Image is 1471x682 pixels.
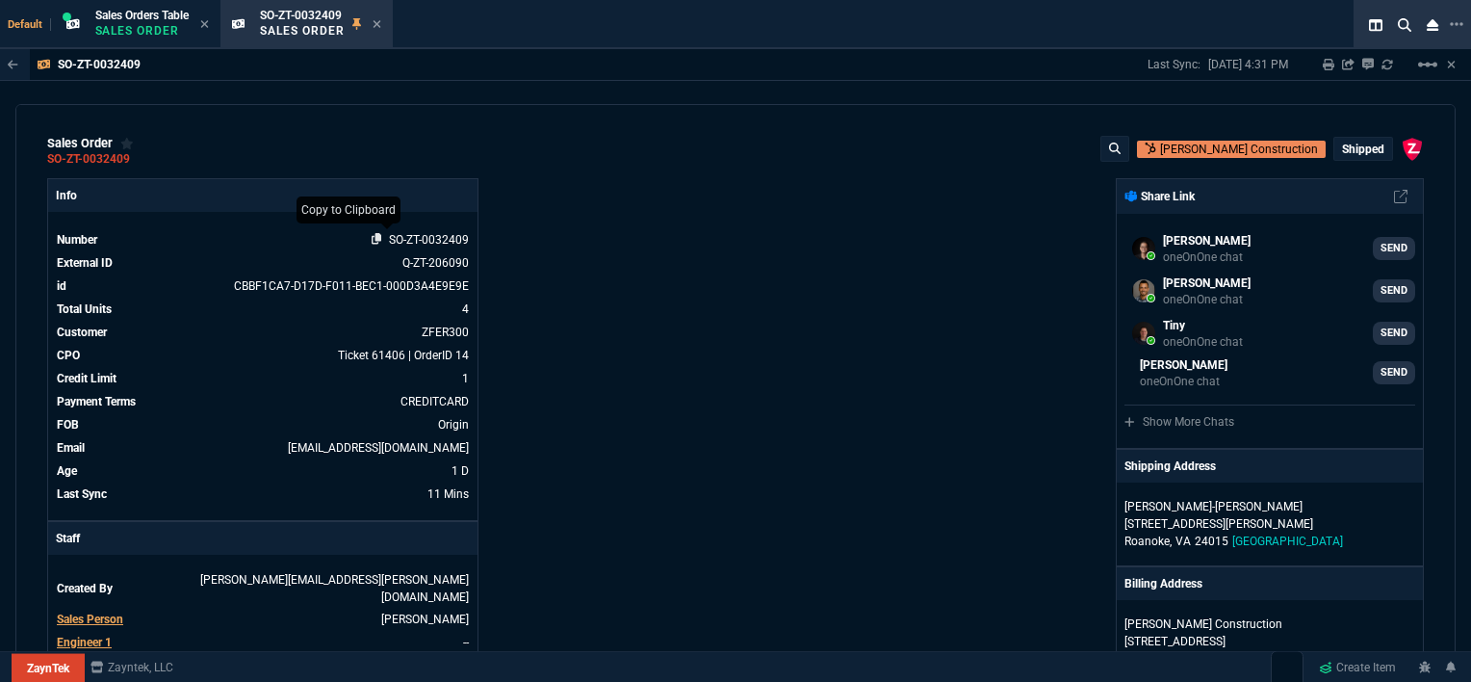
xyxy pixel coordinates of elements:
a: SEND [1373,237,1415,260]
div: Add to Watchlist [120,136,134,151]
span: Last Sync [57,487,107,501]
tr: hferreira@ferreiraconstruction.com [56,438,470,458]
a: ryan.neptune@fornida.com [1124,314,1415,353]
p: [PERSON_NAME] Construction [1124,616,1309,633]
p: [PERSON_NAME] Construction [1160,141,1318,158]
tr: undefined [56,369,470,388]
a: Hide Workbench [1447,57,1456,72]
span: 8/20/25 => 4:31 PM [427,487,469,501]
mat-icon: Example home icon [1416,53,1439,76]
span: Origin [438,418,469,432]
p: oneOnOne chat [1163,292,1251,307]
span: See Marketplace Order [234,279,469,293]
span: VA [1175,535,1191,548]
span: FOB [57,418,79,432]
a: steven.huang@fornida.com [1124,229,1415,268]
tr: undefined [56,323,470,342]
a: Open Customer in hubSpot [1137,141,1326,158]
nx-icon: Close Tab [373,17,381,33]
nx-icon: Split Panels [1361,13,1390,37]
a: SEND [1373,361,1415,384]
tr: undefined [56,570,470,607]
p: Sales Order [260,23,345,39]
p: Tiny [1163,317,1243,334]
p: Billing Address [1124,575,1202,592]
span: Default [8,18,51,31]
tr: undefined [56,392,470,411]
div: sales order [47,136,134,151]
tr: 8/19/25 => 7:00 PM [56,461,470,481]
span: 1 [462,372,469,385]
a: SEND [1373,279,1415,302]
p: SO-ZT-0032409 [58,57,141,72]
p: [PERSON_NAME] [1140,356,1227,374]
span: SO-ZT-0032409 [260,9,342,22]
span: [GEOGRAPHIC_DATA] [1232,535,1343,548]
span: Created By [57,582,113,595]
span: Age [57,464,77,478]
p: Info [48,179,477,212]
a: msbcCompanyName [85,659,179,676]
a: See Marketplace Order [402,256,469,270]
p: oneOnOne chat [1163,334,1243,350]
span: hferreira@ferreiraconstruction.com [288,441,469,455]
p: Shipping Address [1124,458,1216,475]
a: Show More Chats [1124,415,1234,429]
p: Share Link [1124,188,1195,205]
a: Chris.Hernandez@fornida.com [1124,272,1415,310]
span: Customer [57,326,107,339]
span: Sales Orders Table [95,9,189,22]
nx-icon: Close Workbench [1419,13,1446,37]
tr: 8/20/25 => 4:31 PM [56,485,470,504]
span: Number [57,233,97,247]
span: Payment Terms [57,395,136,408]
p: [STREET_ADDRESS] [1124,633,1415,650]
a: Create Item [1311,653,1404,682]
span: id [57,279,66,293]
p: [PERSON_NAME] [1163,275,1251,292]
span: CPO [57,349,80,362]
span: CREDITCARD [400,395,469,408]
span: 24015 [1195,535,1228,548]
p: Sales Order [95,23,189,39]
span: FIONA.ROSSI@FORNIDA.COM [200,573,469,604]
p: [PERSON_NAME]-[PERSON_NAME] [1124,498,1309,515]
a: ZFER300 [422,326,469,339]
a: Ticket 61406 | OrderID 14 [338,349,469,362]
p: [DATE] 4:31 PM [1208,57,1288,72]
p: Last Sync: [1148,57,1208,72]
nx-icon: Open New Tab [1450,15,1463,34]
tr: See Marketplace Order [56,276,470,296]
span: Email [57,441,85,455]
tr: undefined [56,610,470,629]
a: SO-ZT-0032409 [47,158,130,161]
span: Total Units [57,302,112,316]
a: mike.drumm@velasea.com [1124,356,1415,389]
tr: undefined [56,415,470,434]
tr: See Marketplace Order [56,253,470,273]
p: oneOnOne chat [1163,249,1251,265]
nx-icon: Search [1390,13,1419,37]
span: -- [463,636,469,649]
span: Credit Limit [57,372,116,385]
p: [PERSON_NAME] [1163,232,1251,249]
span: External ID [57,256,113,270]
nx-icon: Close Tab [200,17,209,33]
span: 4 [462,302,469,316]
p: Staff [48,522,477,555]
p: oneOnOne chat [1140,374,1227,389]
tr: See Marketplace Order [56,230,470,249]
span: Roanoke, [1124,535,1172,548]
a: SEND [1373,322,1415,345]
span: See Marketplace Order [389,233,469,247]
p: [STREET_ADDRESS][PERSON_NAME] [1124,515,1415,533]
span: ROSS [381,613,469,626]
tr: undefined [56,346,470,365]
tr: undefined [56,300,470,319]
span: 8/19/25 => 7:00 PM [452,464,469,478]
nx-icon: Back to Table [8,58,18,71]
